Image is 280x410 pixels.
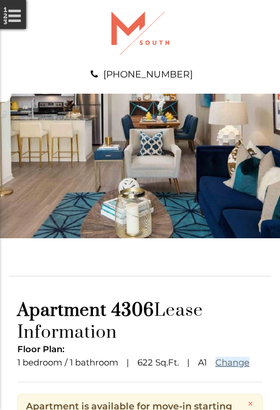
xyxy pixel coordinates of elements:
[17,300,154,322] span: Apartment 4306
[103,69,193,80] a: [PHONE_NUMBER]
[137,357,153,368] span: 622
[198,357,207,368] span: A1
[155,357,179,368] span: Sq.Ft.
[17,357,118,368] span: 1 bedroom / 1 bathroom
[111,12,169,55] img: A graphic with a red M and the word SOUTH.
[215,357,249,368] a: Change
[17,343,65,354] span: Floor Plan:
[17,300,263,343] h1: Lease Information
[247,398,254,409] a: ×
